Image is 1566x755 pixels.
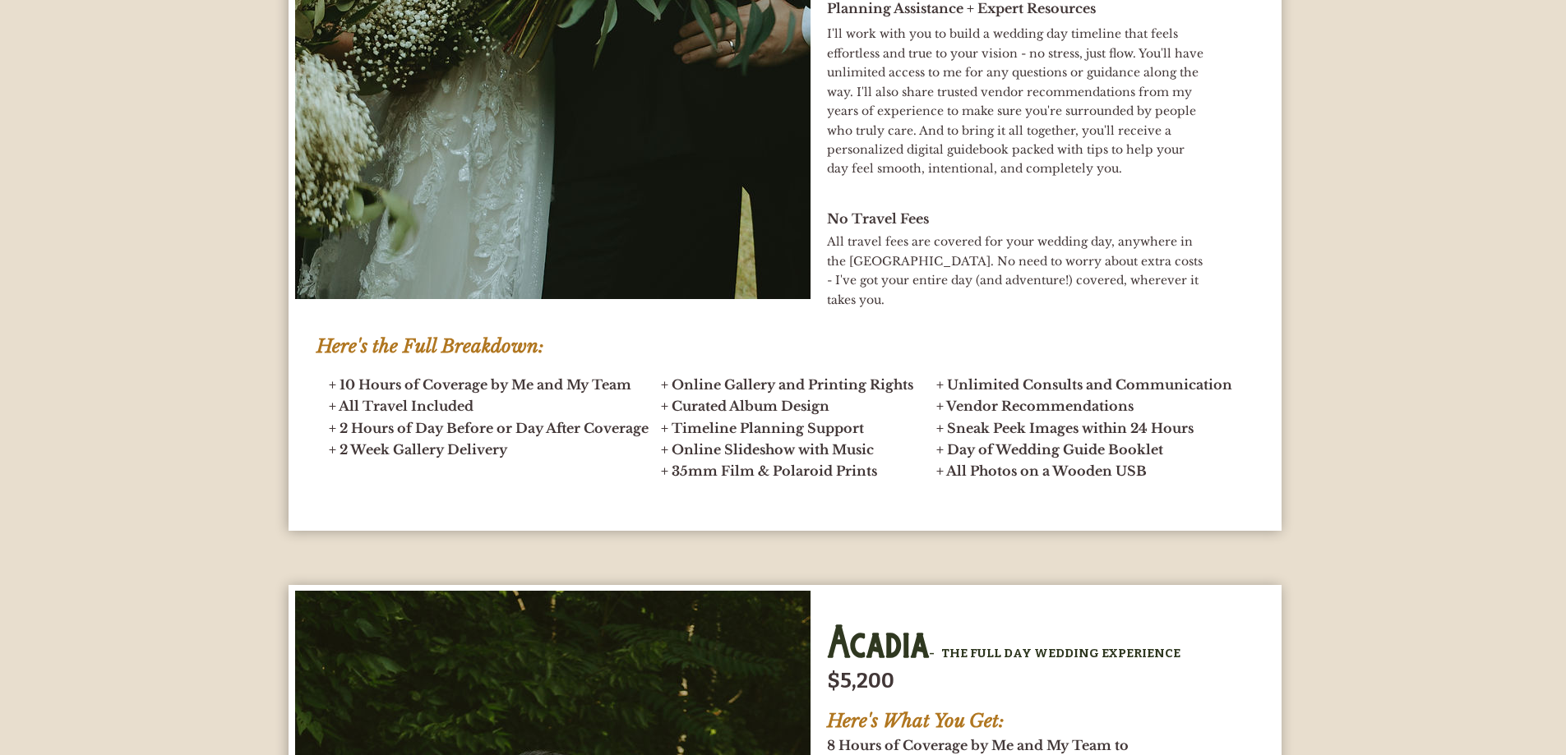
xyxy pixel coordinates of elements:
span: Here's What You Get: [827,710,1005,732]
span: Here's the Full Breakdown: [316,335,544,357]
span: + Unlimited Consults and Communication + Vendor Recommendations + Sneak Peek Images within 24 Hou... [936,376,1232,479]
span: + 2 Hours of Day Before or Day After Coverage + 2 Week Gallery Delivery [329,420,649,458]
span: + Online Gallery and Printing Rights + Curated Album Design + Timeline Planning Support + Online ... [661,376,913,479]
span: $5,200 [827,669,894,693]
iframe: Wix Chat [1377,701,1566,755]
span: + All Travel Included [329,398,473,414]
span: - THE FULL DAY WEDDING EXPERIENCE [929,646,1180,661]
span: Acadia [827,620,929,672]
span: All travel fees are covered for your wedding day, anywhere in the [GEOGRAPHIC_DATA]. No need to w... [827,234,1203,306]
span: No Travel Fees [827,210,929,227]
span: I'll work with you to build a wedding day timeline that feels effortless and true to your vision ... [827,26,1203,176]
span: + 10 Hours of Coverage by Me and My Team [329,376,631,393]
